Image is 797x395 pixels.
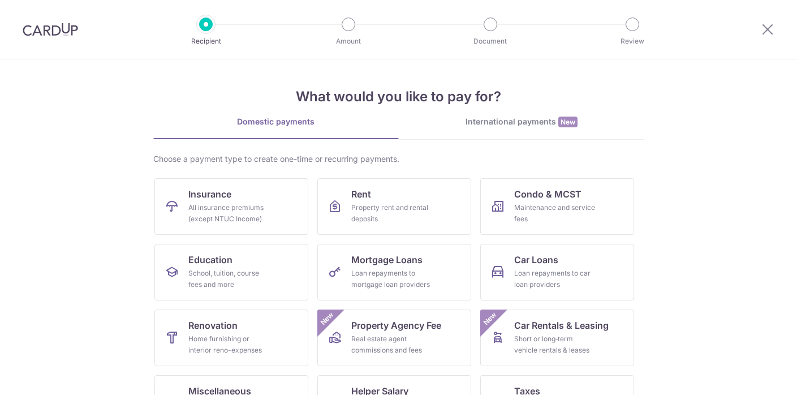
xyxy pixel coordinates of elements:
[351,333,433,356] div: Real estate agent commissions and fees
[153,87,644,107] h4: What would you like to pay for?
[188,202,270,225] div: All insurance premiums (except NTUC Income)
[351,319,441,332] span: Property Agency Fee
[558,117,578,127] span: New
[514,319,609,332] span: Car Rentals & Leasing
[317,310,471,366] a: Property Agency FeeReal estate agent commissions and feesNew
[351,253,423,267] span: Mortgage Loans
[480,310,634,366] a: Car Rentals & LeasingShort or long‑term vehicle rentals & leasesNew
[591,36,674,47] p: Review
[514,253,558,267] span: Car Loans
[154,244,308,300] a: EducationSchool, tuition, course fees and more
[351,187,371,201] span: Rent
[514,333,596,356] div: Short or long‑term vehicle rentals & leases
[188,319,238,332] span: Renovation
[317,310,336,328] span: New
[188,333,270,356] div: Home furnishing or interior reno-expenses
[154,310,308,366] a: RenovationHome furnishing or interior reno-expenses
[188,268,270,290] div: School, tuition, course fees and more
[480,310,499,328] span: New
[399,116,644,128] div: International payments
[317,178,471,235] a: RentProperty rent and rental deposits
[514,268,596,290] div: Loan repayments to car loan providers
[164,36,248,47] p: Recipient
[307,36,390,47] p: Amount
[153,116,399,127] div: Domestic payments
[154,178,308,235] a: InsuranceAll insurance premiums (except NTUC Income)
[449,36,532,47] p: Document
[188,187,231,201] span: Insurance
[480,244,634,300] a: Car LoansLoan repayments to car loan providers
[317,244,471,300] a: Mortgage LoansLoan repayments to mortgage loan providers
[514,202,596,225] div: Maintenance and service fees
[188,253,232,267] span: Education
[23,23,78,36] img: CardUp
[480,178,634,235] a: Condo & MCSTMaintenance and service fees
[153,153,644,165] div: Choose a payment type to create one-time or recurring payments.
[351,202,433,225] div: Property rent and rental deposits
[351,268,433,290] div: Loan repayments to mortgage loan providers
[514,187,581,201] span: Condo & MCST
